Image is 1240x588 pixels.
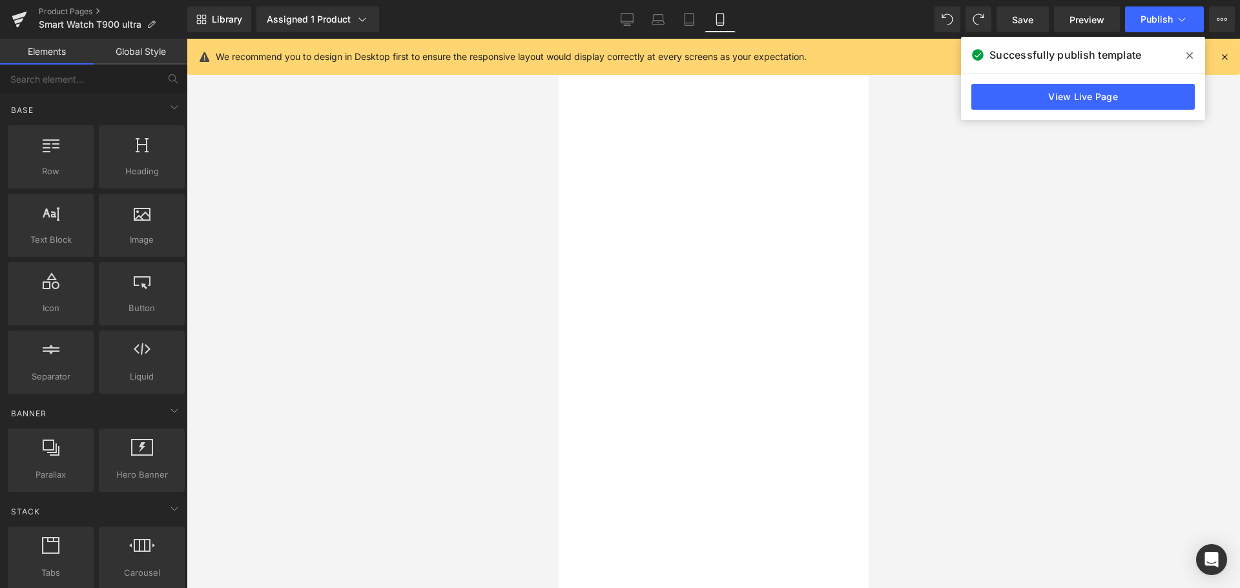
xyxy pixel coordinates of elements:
[267,13,369,26] div: Assigned 1 Product
[12,566,90,580] span: Tabs
[1012,13,1033,26] span: Save
[12,233,90,247] span: Text Block
[12,370,90,383] span: Separator
[94,39,187,65] a: Global Style
[1069,13,1104,26] span: Preview
[1196,544,1227,575] div: Open Intercom Messenger
[935,6,960,32] button: Undo
[674,6,705,32] a: Tablet
[12,468,90,482] span: Parallax
[971,84,1195,110] a: View Live Page
[12,165,90,178] span: Row
[1209,6,1235,32] button: More
[103,165,181,178] span: Heading
[216,50,807,64] p: We recommend you to design in Desktop first to ensure the responsive layout would display correct...
[103,468,181,482] span: Hero Banner
[103,370,181,383] span: Liquid
[103,301,181,315] span: Button
[39,6,187,17] a: Product Pages
[989,47,1141,63] span: Successfully publish template
[10,407,48,420] span: Banner
[12,301,90,315] span: Icon
[966,6,991,32] button: Redo
[612,6,643,32] a: Desktop
[212,14,242,25] span: Library
[10,104,35,116] span: Base
[705,6,736,32] a: Mobile
[643,6,674,32] a: Laptop
[187,6,251,32] a: New Library
[103,566,181,580] span: Carousel
[1141,14,1173,25] span: Publish
[1054,6,1120,32] a: Preview
[103,233,181,247] span: Image
[1125,6,1204,32] button: Publish
[39,19,141,30] span: Smart Watch T900 ultra
[10,505,41,518] span: Stack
